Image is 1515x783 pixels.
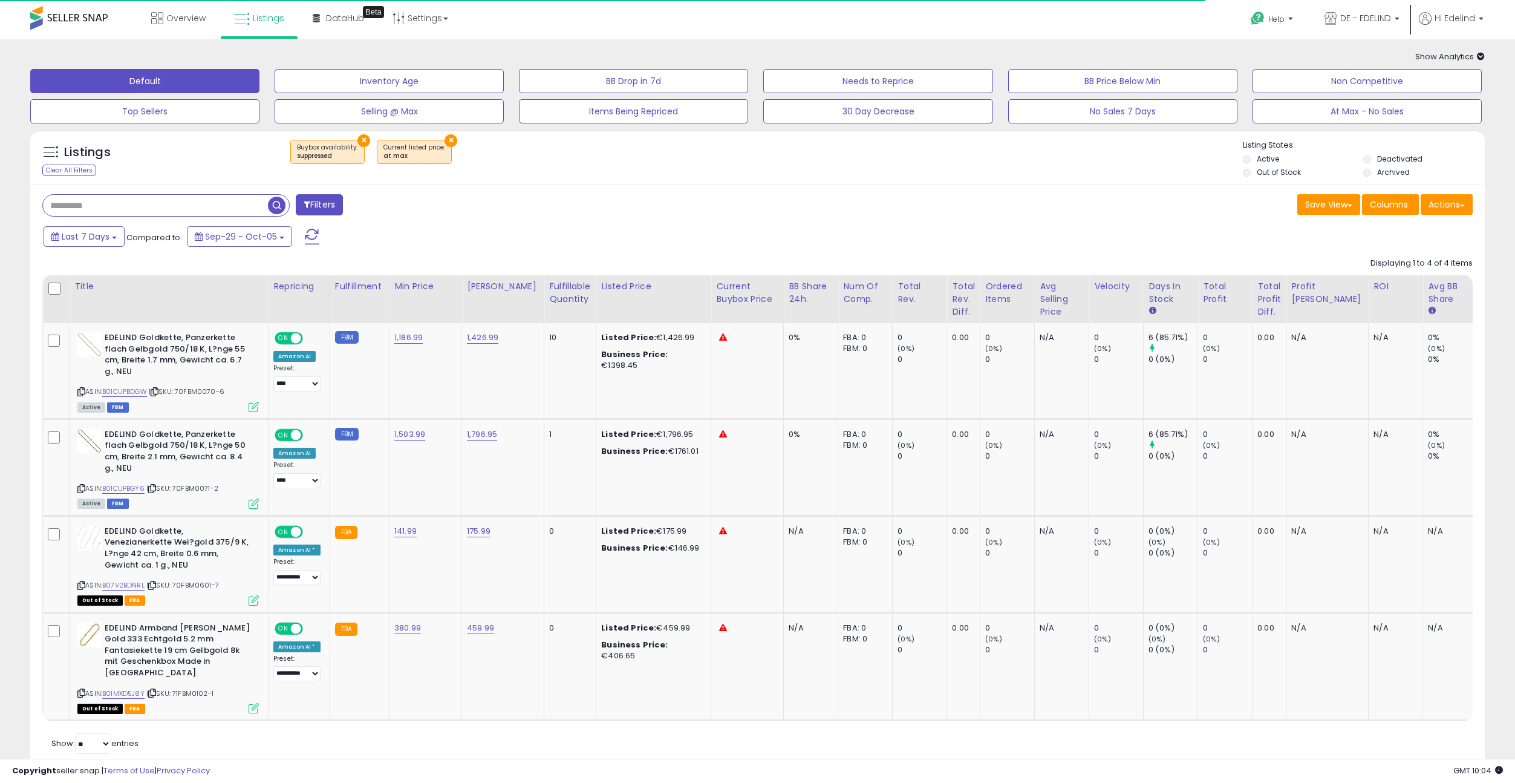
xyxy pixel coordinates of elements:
[103,765,155,776] a: Terms of Use
[44,226,125,247] button: Last 7 Days
[1148,548,1197,559] div: 0 (0%)
[467,428,497,441] a: 1,796.95
[77,526,259,604] div: ASIN:
[1094,526,1143,537] div: 0
[985,441,1002,450] small: (0%)
[335,623,357,636] small: FBA
[601,332,702,343] div: €1,426.99
[273,558,321,585] div: Preset:
[898,332,946,343] div: 0
[1291,280,1363,306] div: Profit [PERSON_NAME]
[157,765,210,776] a: Privacy Policy
[275,99,504,123] button: Selling @ Max
[601,445,668,457] b: Business Price:
[273,641,321,652] div: Amazon AI *
[898,429,946,440] div: 0
[1148,623,1197,634] div: 0 (0%)
[952,526,971,537] div: 0.00
[107,402,129,413] span: FBM
[383,152,445,160] div: at max
[1203,441,1220,450] small: (0%)
[1148,332,1197,343] div: 6 (85.71%)
[1094,644,1143,655] div: 0
[843,440,883,451] div: FBM: 0
[843,537,883,548] div: FBM: 0
[273,351,316,362] div: Amazon AI
[601,543,702,554] div: €146.99
[12,765,56,776] strong: Copyright
[273,448,316,459] div: Amazon AI
[898,280,942,306] div: Total Rev.
[1428,623,1468,634] div: N/A
[1257,332,1277,343] div: 0.00
[549,280,591,306] div: Fulfillable Quantity
[1203,548,1252,559] div: 0
[985,332,1034,343] div: 0
[716,280,778,306] div: Current Buybox Price
[1257,623,1277,634] div: 0.00
[1415,51,1485,62] span: Show Analytics
[77,623,259,712] div: ASIN:
[952,280,975,318] div: Total Rev. Diff.
[12,765,210,777] div: seller snap | |
[1428,429,1477,440] div: 0%
[276,623,291,634] span: ON
[335,331,359,344] small: FBM
[1373,332,1413,343] div: N/A
[1241,2,1305,39] a: Help
[125,595,145,606] span: FBA
[253,12,284,24] span: Listings
[549,332,587,343] div: 10
[445,134,457,147] button: ×
[1094,344,1111,353] small: (0%)
[1148,354,1197,365] div: 0 (0%)
[1373,280,1418,293] div: ROI
[763,99,992,123] button: 30 Day Decrease
[1428,332,1477,343] div: 0%
[30,99,259,123] button: Top Sellers
[105,526,252,574] b: EDELIND Goldkette, Venezianerkette Wei?gold 375/9 K, L?nge 42 cm, Breite 0.6 mm, Gewicht ca. 1 g....
[394,280,457,293] div: Min Price
[1040,280,1084,318] div: Avg Selling Price
[1040,332,1080,343] div: N/A
[789,280,833,306] div: BB Share 24h.
[1428,441,1445,450] small: (0%)
[1257,167,1301,177] label: Out of Stock
[843,429,883,440] div: FBA: 0
[273,364,321,391] div: Preset:
[898,644,946,655] div: 0
[985,451,1034,462] div: 0
[843,343,883,354] div: FBM: 0
[1419,12,1484,39] a: Hi Edelind
[467,525,490,537] a: 175.99
[363,6,384,18] div: Tooltip anchor
[1094,451,1143,462] div: 0
[383,143,445,161] span: Current listed price :
[394,622,421,634] a: 380.99
[1428,280,1472,306] div: Avg BB Share
[1428,526,1468,537] div: N/A
[601,640,702,661] div: €406.65
[1040,623,1080,634] div: N/A
[1291,623,1359,634] div: N/A
[1203,451,1252,462] div: 0
[898,441,914,450] small: (0%)
[1370,198,1408,211] span: Columns
[77,623,102,647] img: 41oCgKebFWL._SL40_.jpg
[898,548,946,559] div: 0
[1094,441,1111,450] small: (0%)
[1040,429,1080,440] div: N/A
[519,69,748,93] button: BB Drop in 7d
[601,525,656,537] b: Listed Price:
[1257,154,1279,164] label: Active
[42,165,96,176] div: Clear All Filters
[1203,644,1252,655] div: 0
[205,231,277,243] span: Sep-29 - Oct-05
[335,428,359,441] small: FBM
[1203,354,1252,365] div: 0
[985,537,1002,547] small: (0%)
[843,526,883,537] div: FBA: 0
[146,689,213,698] span: | SKU: 71FBM0102-1
[276,430,291,440] span: ON
[335,280,384,293] div: Fulfillment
